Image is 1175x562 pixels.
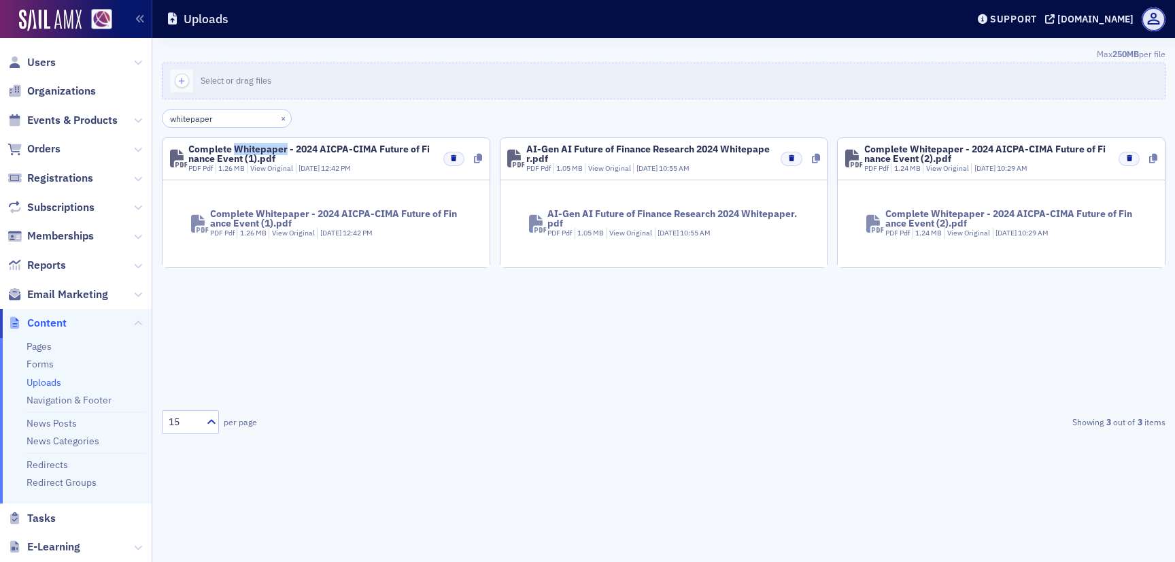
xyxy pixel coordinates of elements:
strong: 3 [1104,416,1113,428]
a: Subscriptions [7,200,95,215]
a: Forms [27,358,54,370]
span: 12:42 PM [321,163,351,173]
a: Events & Products [7,113,118,128]
div: 1.24 MB [913,228,942,239]
span: Email Marketing [27,287,108,302]
div: Showing out of items [840,416,1165,428]
span: Profile [1142,7,1165,31]
a: News Categories [27,435,99,447]
a: View Original [926,163,969,173]
span: Orders [27,142,61,156]
div: PDF Pdf [526,163,551,174]
span: 12:42 PM [343,228,373,237]
span: Reports [27,258,66,273]
img: SailAMX [19,10,82,31]
a: E-Learning [7,540,80,555]
span: [DATE] [995,228,1018,237]
div: PDF Pdf [885,228,910,239]
div: 15 [169,415,199,429]
span: 10:29 AM [997,163,1027,173]
span: [DATE] [658,228,680,237]
button: [DOMAIN_NAME] [1045,14,1138,24]
div: PDF Pdf [210,228,235,239]
a: Memberships [7,229,94,244]
div: PDF Pdf [864,163,889,174]
div: 1.05 MB [553,163,583,174]
a: Navigation & Footer [27,394,112,406]
a: View Original [272,228,315,237]
span: Organizations [27,84,96,99]
a: Users [7,55,56,70]
label: per page [224,416,257,428]
a: Tasks [7,511,56,526]
span: [DATE] [320,228,343,237]
span: E-Learning [27,540,80,555]
a: Reports [7,258,66,273]
span: [DATE] [299,163,321,173]
a: Email Marketing [7,287,108,302]
div: Complete Whitepaper - 2024 AICPA-CIMA Future of Finance Event (2).pdf [864,144,1109,163]
button: × [277,112,290,124]
a: Redirect Groups [27,476,97,489]
div: Complete Whitepaper - 2024 AICPA-CIMA Future of Finance Event (2).pdf [885,209,1136,228]
div: [DOMAIN_NAME] [1057,13,1134,25]
input: Search… [162,109,292,128]
div: 1.26 MB [216,163,245,174]
span: 10:29 AM [1018,228,1049,237]
img: SailAMX [91,9,112,30]
span: Tasks [27,511,56,526]
span: Users [27,55,56,70]
span: [DATE] [974,163,997,173]
a: View Original [250,163,293,173]
span: 250MB [1112,48,1139,59]
a: Registrations [7,171,93,186]
a: Orders [7,142,61,156]
span: Memberships [27,229,94,244]
button: Select or drag files [162,63,1165,99]
a: View Original [947,228,990,237]
div: 1.05 MB [575,228,604,239]
span: 10:55 AM [659,163,689,173]
div: Complete Whitepaper - 2024 AICPA-CIMA Future of Finance Event (1).pdf [188,144,433,163]
a: News Posts [27,417,77,429]
div: PDF Pdf [547,228,572,239]
div: 1.26 MB [237,228,267,239]
div: Complete Whitepaper - 2024 AICPA-CIMA Future of Finance Event (1).pdf [210,209,461,228]
span: Events & Products [27,113,118,128]
div: PDF Pdf [188,163,213,174]
a: Pages [27,340,52,352]
div: Max per file [162,48,1165,63]
a: View Original [609,228,652,237]
span: Registrations [27,171,93,186]
div: 1.24 MB [891,163,921,174]
h1: Uploads [184,11,228,27]
span: [DATE] [636,163,659,173]
span: 10:55 AM [680,228,711,237]
a: Organizations [7,84,96,99]
span: Subscriptions [27,200,95,215]
a: Content [7,316,67,331]
a: View Original [588,163,631,173]
div: AI-Gen AI Future of Finance Research 2024 Whitepaper.pdf [547,209,798,228]
div: AI-Gen AI Future of Finance Research 2024 Whitepaper.pdf [526,144,771,163]
strong: 3 [1135,416,1144,428]
span: Select or drag files [201,75,271,86]
span: Content [27,316,67,331]
div: Support [990,13,1037,25]
a: View Homepage [82,9,112,32]
a: Uploads [27,376,61,389]
a: Redirects [27,459,68,471]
